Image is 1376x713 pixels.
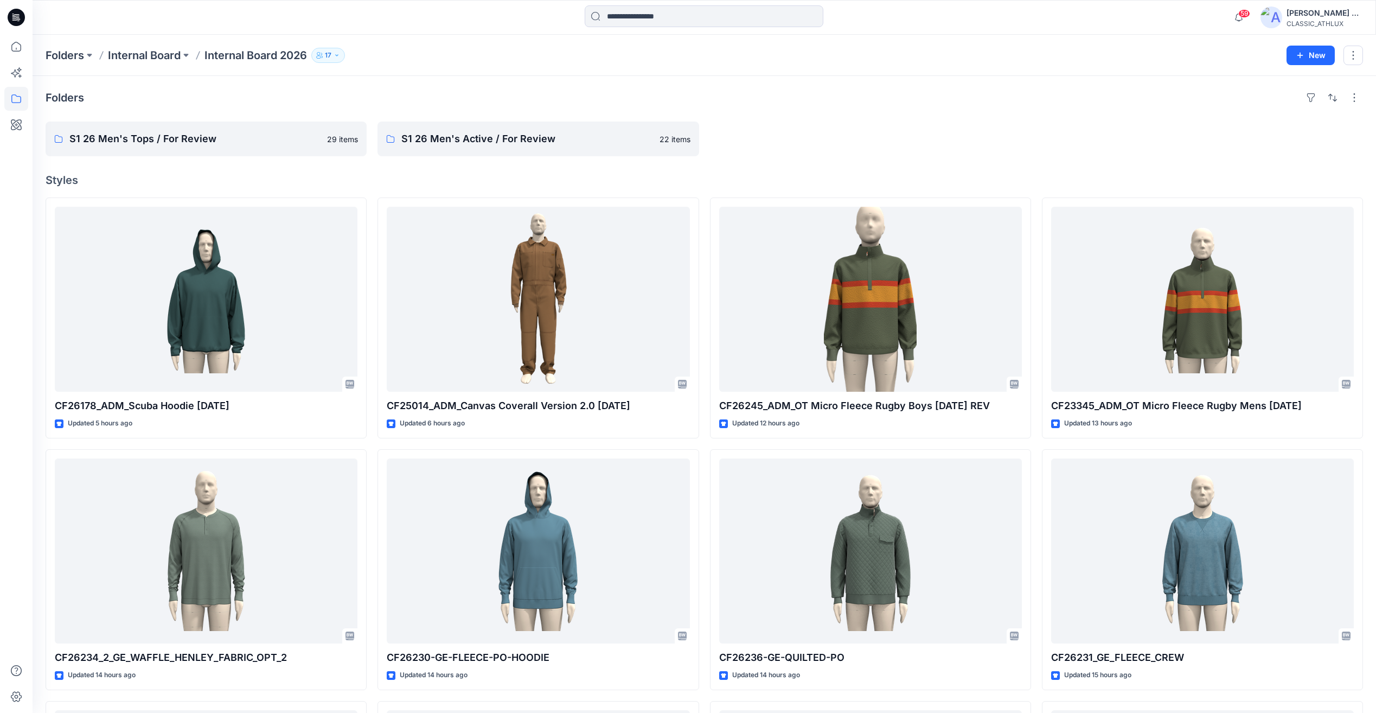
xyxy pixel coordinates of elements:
div: [PERSON_NAME] Cfai [1287,7,1362,20]
p: CF23345_ADM_OT Micro Fleece Rugby Mens [DATE] [1051,398,1354,413]
p: CF26231_GE_FLEECE_CREW [1051,650,1354,665]
p: Updated 5 hours ago [68,418,132,429]
a: CF26230-GE-FLEECE-PO-HOODIE [387,459,689,644]
p: Updated 13 hours ago [1064,418,1132,429]
p: S1 26 Men's Active / For Review [401,131,652,147]
a: CF26231_GE_FLEECE_CREW [1051,459,1354,644]
p: Updated 12 hours ago [732,418,799,429]
button: 17 [311,48,345,63]
a: CF26178_ADM_Scuba Hoodie 04OCT25 [55,207,357,392]
p: CF26236-GE-QUILTED-PO [719,650,1022,665]
p: 22 items [660,133,690,145]
span: 59 [1238,9,1250,18]
p: CF26178_ADM_Scuba Hoodie [DATE] [55,398,357,413]
p: 17 [325,49,331,61]
p: Internal Board 2026 [204,48,307,63]
p: Updated 14 hours ago [732,670,800,681]
a: CF23345_ADM_OT Micro Fleece Rugby Mens 05OCT25 [1051,207,1354,392]
a: CF26236-GE-QUILTED-PO [719,459,1022,644]
p: CF26230-GE-FLEECE-PO-HOODIE [387,650,689,665]
p: CF26245_ADM_OT Micro Fleece Rugby Boys [DATE] REV [719,398,1022,413]
h4: Folders [46,91,84,104]
a: Folders [46,48,84,63]
a: CF26234_2_GE_WAFFLE_HENLEY_FABRIC_OPT_2 [55,459,357,644]
a: S1 26 Men's Tops / For Review29 items [46,122,367,156]
p: Updated 14 hours ago [68,670,136,681]
p: S1 26 Men's Tops / For Review [69,131,321,147]
p: Updated 6 hours ago [400,418,465,429]
a: Internal Board [108,48,181,63]
p: CF25014_ADM_Canvas Coverall Version 2.0 [DATE] [387,398,689,413]
p: Updated 14 hours ago [400,670,468,681]
div: CLASSIC_ATHLUX [1287,20,1362,28]
a: S1 26 Men's Active / For Review22 items [377,122,699,156]
a: CF25014_ADM_Canvas Coverall Version 2.0 06OCT25 [387,207,689,392]
p: Updated 15 hours ago [1064,670,1131,681]
a: CF26245_ADM_OT Micro Fleece Rugby Boys 06OCT25 REV [719,207,1022,392]
button: New [1287,46,1335,65]
h4: Styles [46,174,1363,187]
p: 29 items [327,133,358,145]
img: avatar [1260,7,1282,28]
p: CF26234_2_GE_WAFFLE_HENLEY_FABRIC_OPT_2 [55,650,357,665]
